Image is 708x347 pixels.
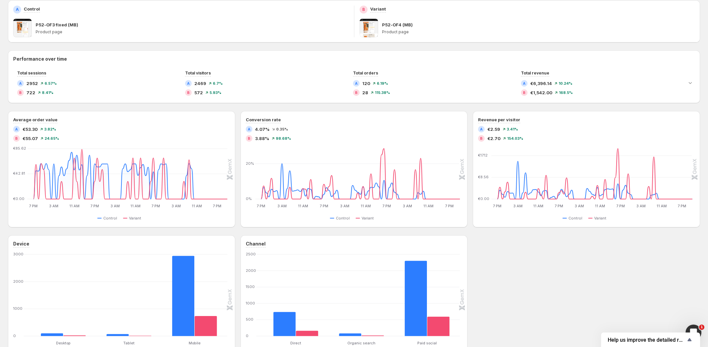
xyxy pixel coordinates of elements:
text: 7 PM [382,204,391,208]
g: Desktop: Control 102,Variant 24 [30,254,96,336]
h2: B [480,136,483,140]
g: Tablet: Control 75,Variant 12 [96,254,162,336]
h2: B [15,136,18,140]
h2: A [523,81,526,85]
button: Variant [356,214,376,222]
span: Control [103,216,117,221]
g: Paid social: Control 2303,Variant 593 [394,254,460,336]
span: €1,542.00 [530,89,552,96]
text: 7 PM [678,204,687,208]
text: 3000 [13,252,23,256]
text: €8.56 [478,175,489,179]
p: Variant [370,6,386,12]
rect: Control 81 [339,318,361,336]
h2: B [362,7,365,12]
text: 0% [246,196,252,201]
button: Control [330,214,352,222]
text: 3 AM [49,204,58,208]
p: P52-OF4 (MB) [382,21,413,28]
text: 11 AM [361,204,371,208]
text: 11 AM [423,204,434,208]
h3: Revenue per visitor [478,116,520,123]
span: 2952 [26,80,38,87]
text: 3 AM [111,204,120,208]
span: 168.5 % [559,91,573,95]
img: P52-OF4 (MB) [360,19,378,37]
span: €53.30 [22,126,38,132]
h2: A [187,81,190,85]
rect: Control 102 [41,318,63,336]
text: 11 AM [657,204,667,208]
button: Control [563,214,585,222]
h2: A [355,81,358,85]
text: 7 PM [257,204,265,208]
h3: Average order value [13,116,57,123]
span: Total sessions [17,71,46,75]
h2: A [15,127,18,131]
text: Tablet [123,341,135,345]
span: 3.82 % [44,127,56,131]
rect: Control 2944 [172,254,195,336]
rect: Control 75 [107,318,129,336]
text: 11 AM [533,204,544,208]
span: 154.03 % [507,136,523,140]
text: 2000 [13,279,23,284]
rect: Variant 737 [195,300,217,336]
g: Direct: Control 737,Variant 162 [263,254,329,336]
span: Variant [362,216,374,221]
rect: Control 2303 [404,254,427,336]
text: 0 [246,333,248,338]
span: Control [336,216,350,221]
text: 3 AM [636,204,646,208]
rect: Variant 162 [296,315,318,336]
span: 120 [362,80,370,87]
span: Total visitors [185,71,211,75]
rect: Variant 593 [427,301,449,336]
span: 1 [699,325,704,330]
button: Expand chart [686,78,695,87]
span: 98.68 % [276,136,291,140]
h2: A [19,81,22,85]
span: 572 [194,89,203,96]
button: Variant [123,214,144,222]
text: 3 AM [575,204,584,208]
text: Organic search [347,341,375,345]
text: 7 PM [90,204,99,208]
g: Organic search: Control 81,Variant 18 [329,254,394,336]
text: 1000 [246,301,255,305]
span: 4.07% [255,126,270,132]
text: 7 PM [493,204,502,208]
span: 6.19 % [377,81,388,85]
text: Direct [290,341,301,345]
span: 722 [26,89,35,96]
text: 0 [13,333,16,338]
text: 2000 [246,268,256,273]
h3: Conversion rate [246,116,281,123]
button: Show survey - Help us improve the detailed report for A/B campaigns [608,336,693,344]
span: 28 [362,89,368,96]
span: 24.65 % [45,136,59,140]
text: 7 PM [152,204,160,208]
text: 11 AM [130,204,141,208]
text: 3 AM [340,204,349,208]
text: €0.00 [478,196,489,201]
rect: Variant 24 [63,320,86,336]
span: €6,396.14 [530,80,552,87]
text: 1500 [246,284,255,289]
text: 7 PM [29,204,38,208]
rect: Variant 18 [361,320,384,336]
p: P52-OF3 fixed (MB) [36,21,78,28]
button: Control [97,214,120,222]
text: Paid social [417,341,437,345]
span: 10.24 % [559,81,572,85]
span: Variant [594,216,606,221]
text: 3 AM [277,204,286,208]
p: Product page [382,29,695,35]
text: 20% [246,161,254,166]
iframe: Intercom live chat [686,325,701,340]
h2: B [523,91,526,95]
h2: B [187,91,190,95]
text: 3 AM [172,204,181,208]
h2: Performance over time [13,56,695,62]
text: Desktop [56,341,71,345]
